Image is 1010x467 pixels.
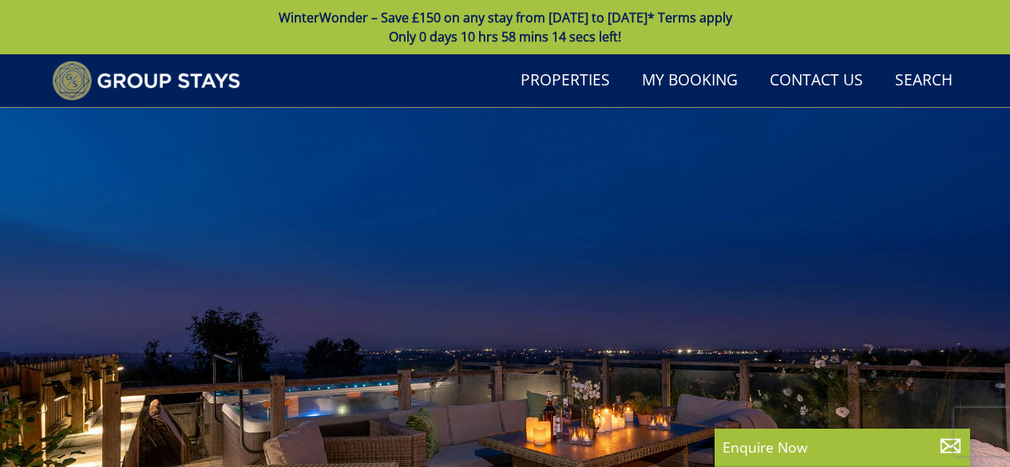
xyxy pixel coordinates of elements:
[723,437,962,457] p: Enquire Now
[636,63,744,99] a: My Booking
[889,63,959,99] a: Search
[763,63,869,99] a: Contact Us
[389,28,621,46] span: Only 0 days 10 hrs 58 mins 14 secs left!
[514,63,616,99] a: Properties
[52,61,241,101] img: Group Stays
